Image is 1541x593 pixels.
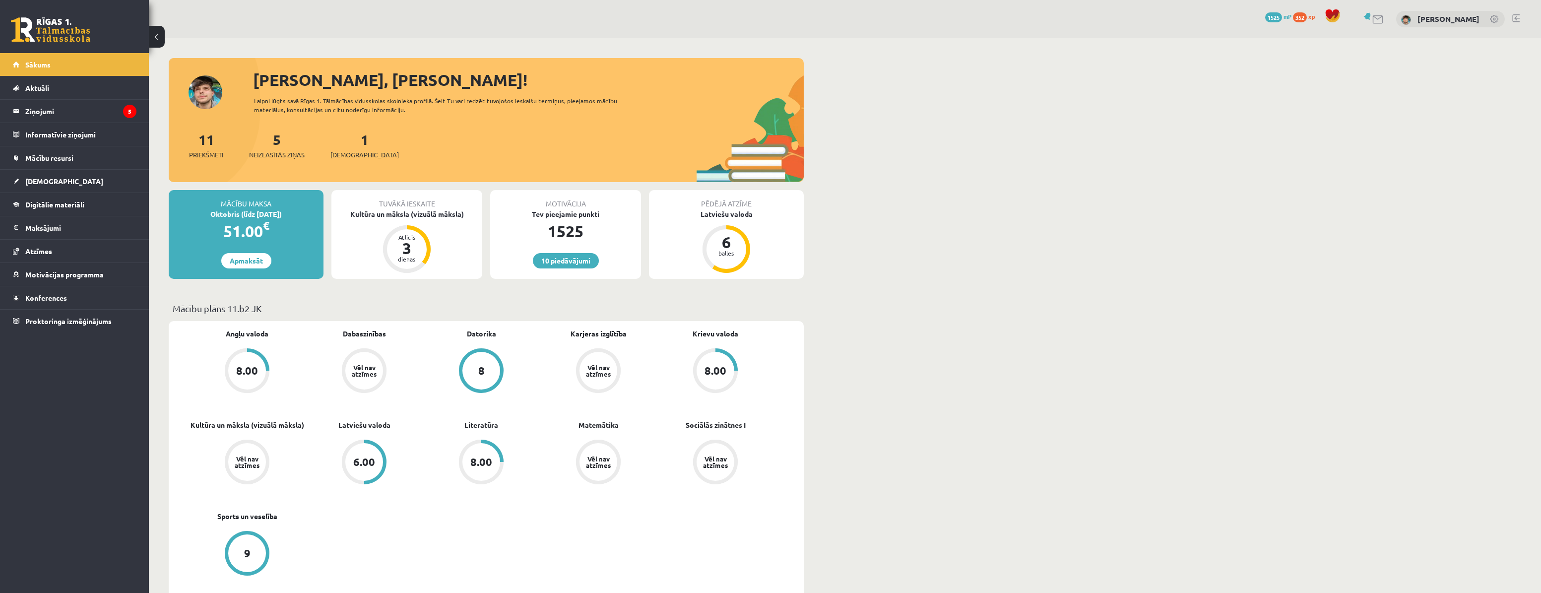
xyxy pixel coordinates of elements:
a: Kultūra un māksla (vizuālā māksla) [191,420,304,430]
div: Vēl nav atzīmes [702,456,729,468]
div: 9 [244,548,251,559]
div: Kultūra un māksla (vizuālā māksla) [331,209,482,219]
span: Proktoringa izmēģinājums [25,317,112,326]
a: Latviešu valoda 6 balles [649,209,804,274]
a: Sociālās zinātnes I [686,420,746,430]
i: 5 [123,105,136,118]
span: Atzīmes [25,247,52,256]
a: Vēl nav atzīmes [540,440,657,486]
a: 11Priekšmeti [189,131,223,160]
div: dienas [392,256,422,262]
span: [DEMOGRAPHIC_DATA] [25,177,103,186]
a: [DEMOGRAPHIC_DATA] [13,170,136,193]
div: Tuvākā ieskaite [331,190,482,209]
a: [PERSON_NAME] [1417,14,1479,24]
span: € [263,218,269,233]
a: 8 [423,348,540,395]
div: Vēl nav atzīmes [350,364,378,377]
div: Atlicis [392,234,422,240]
div: Vēl nav atzīmes [584,364,612,377]
div: Vēl nav atzīmes [584,456,612,468]
a: Konferences [13,286,136,309]
legend: Ziņojumi [25,100,136,123]
a: 352 xp [1293,12,1320,20]
span: Sākums [25,60,51,69]
a: Kultūra un māksla (vizuālā māksla) Atlicis 3 dienas [331,209,482,274]
a: Digitālie materiāli [13,193,136,216]
div: Latviešu valoda [649,209,804,219]
div: 8.00 [705,365,726,376]
a: Vēl nav atzīmes [306,348,423,395]
div: 6.00 [353,457,375,467]
a: Dabaszinības [343,329,386,339]
a: Vēl nav atzīmes [540,348,657,395]
span: mP [1284,12,1291,20]
div: Mācību maksa [169,190,323,209]
legend: Maksājumi [25,216,136,239]
div: Vēl nav atzīmes [233,456,261,468]
legend: Informatīvie ziņojumi [25,123,136,146]
div: [PERSON_NAME], [PERSON_NAME]! [253,68,804,92]
span: Priekšmeti [189,150,223,160]
a: Atzīmes [13,240,136,263]
a: Matemātika [578,420,619,430]
a: Aktuāli [13,76,136,99]
div: 8 [478,365,485,376]
span: Mācību resursi [25,153,73,162]
a: Literatūra [464,420,498,430]
div: 8.00 [236,365,258,376]
div: 3 [392,240,422,256]
span: Konferences [25,293,67,302]
a: 6.00 [306,440,423,486]
a: Latviešu valoda [338,420,390,430]
span: Digitālie materiāli [25,200,84,209]
a: 9 [189,531,306,578]
a: Datorika [467,329,496,339]
a: 8.00 [189,348,306,395]
a: 1[DEMOGRAPHIC_DATA] [330,131,399,160]
div: 1525 [490,219,641,243]
a: Motivācijas programma [13,263,136,286]
a: Vēl nav atzīmes [189,440,306,486]
div: Pēdējā atzīme [649,190,804,209]
span: [DEMOGRAPHIC_DATA] [330,150,399,160]
a: 1525 mP [1265,12,1291,20]
a: Angļu valoda [226,329,268,339]
div: Oktobris (līdz [DATE]) [169,209,323,219]
a: Karjeras izglītība [571,329,627,339]
div: 51.00 [169,219,323,243]
div: balles [711,250,741,256]
a: 8.00 [423,440,540,486]
a: Proktoringa izmēģinājums [13,310,136,332]
span: 352 [1293,12,1307,22]
div: Laipni lūgts savā Rīgas 1. Tālmācības vidusskolas skolnieka profilā. Šeit Tu vari redzēt tuvojošo... [254,96,635,114]
span: Motivācijas programma [25,270,104,279]
div: 6 [711,234,741,250]
a: Mācību resursi [13,146,136,169]
a: Maksājumi [13,216,136,239]
a: 8.00 [657,348,774,395]
span: Neizlasītās ziņas [249,150,305,160]
a: Ziņojumi5 [13,100,136,123]
a: 5Neizlasītās ziņas [249,131,305,160]
div: Motivācija [490,190,641,209]
span: Aktuāli [25,83,49,92]
div: 8.00 [470,457,492,467]
a: Krievu valoda [693,329,738,339]
img: Oskars Lācis [1401,15,1411,25]
a: Rīgas 1. Tālmācības vidusskola [11,17,90,42]
span: 1525 [1265,12,1282,22]
span: xp [1308,12,1315,20]
a: Sākums [13,53,136,76]
a: Informatīvie ziņojumi [13,123,136,146]
a: Vēl nav atzīmes [657,440,774,486]
p: Mācību plāns 11.b2 JK [173,302,800,315]
div: Tev pieejamie punkti [490,209,641,219]
a: Apmaksāt [221,253,271,268]
a: 10 piedāvājumi [533,253,599,268]
a: Sports un veselība [217,511,277,522]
